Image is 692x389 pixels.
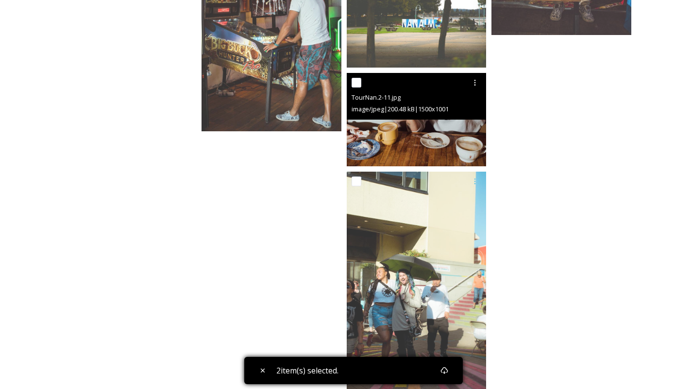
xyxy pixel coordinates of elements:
[347,73,487,166] img: TourNan.2-11.jpg
[352,105,449,113] span: image/jpeg | 200.48 kB | 1500 x 1001
[352,93,401,102] span: TourNan.2-11.jpg
[276,365,338,376] span: 2 item(s) selected.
